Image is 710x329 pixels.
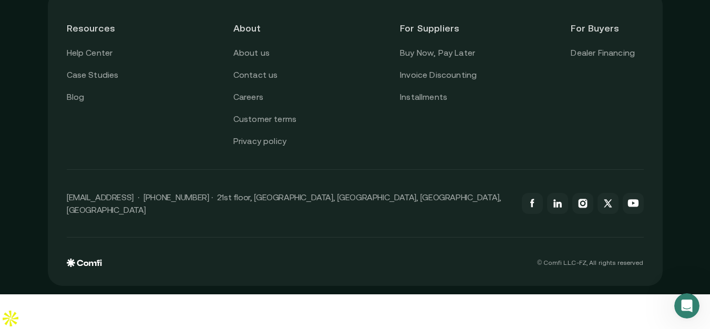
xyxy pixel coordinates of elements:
[400,68,477,82] a: Invoice Discounting
[233,10,306,46] header: About
[400,90,447,104] a: Installments
[674,293,699,318] iframe: Intercom live chat
[233,46,270,60] a: About us
[400,10,477,46] header: For Suppliers
[571,10,643,46] header: For Buyers
[571,46,635,60] a: Dealer Financing
[233,135,286,148] a: Privacy policy
[67,10,139,46] header: Resources
[67,46,113,60] a: Help Center
[67,90,85,104] a: Blog
[67,191,511,216] p: [EMAIL_ADDRESS] · [PHONE_NUMBER] · 21st floor, [GEOGRAPHIC_DATA], [GEOGRAPHIC_DATA], [GEOGRAPHIC_...
[233,90,263,104] a: Careers
[67,68,119,82] a: Case Studies
[400,46,475,60] a: Buy Now, Pay Later
[233,112,296,126] a: Customer terms
[537,259,643,266] p: © Comfi L.L.C-FZ, All rights reserved
[67,259,102,267] img: comfi logo
[233,68,278,82] a: Contact us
